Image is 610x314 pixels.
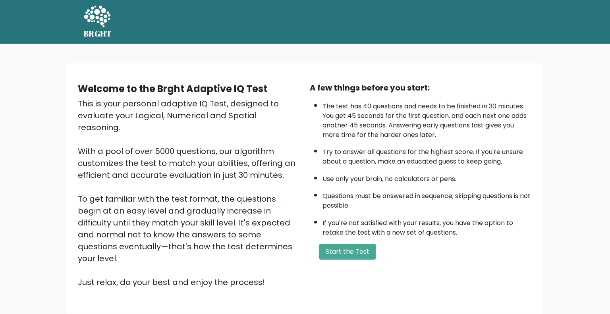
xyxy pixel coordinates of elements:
[322,214,532,237] li: If you're not satisfied with your results, you have the option to retake the test with a new set ...
[83,29,112,39] h5: BRGHT
[78,82,267,95] b: Welcome to the Brght Adaptive IQ Test
[319,244,376,260] button: Start the Test
[78,98,300,288] div: This is your personal adaptive IQ Test, designed to evaluate your Logical, Numerical and Spatial ...
[322,187,532,210] li: Questions must be answered in sequence; skipping questions is not possible.
[322,98,532,140] li: The test has 40 questions and needs to be finished in 30 minutes. You get 45 seconds for the firs...
[322,170,532,184] li: Use only your brain, no calculators or pens.
[310,82,532,94] div: A few things before you start:
[83,3,112,40] a: BRGHT
[322,143,532,166] li: Try to answer all questions for the highest score. If you're unsure about a question, make an edu...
